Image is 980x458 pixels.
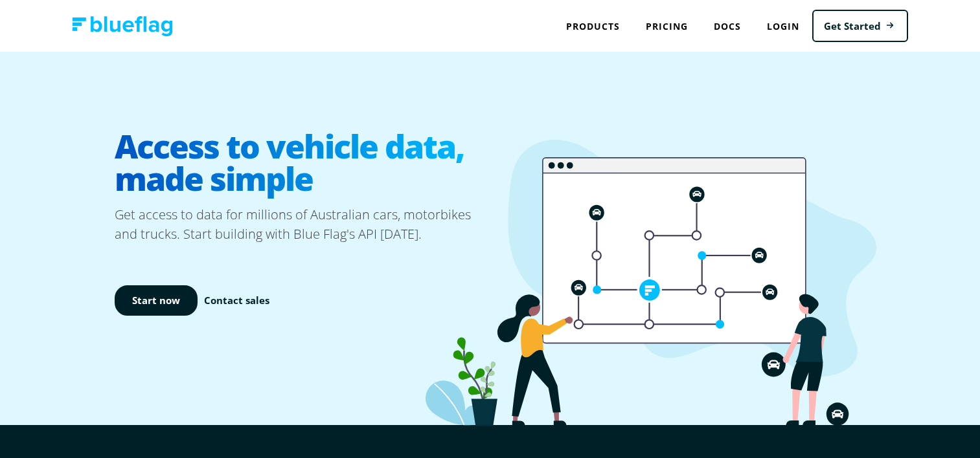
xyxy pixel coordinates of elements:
[115,205,490,244] p: Get access to data for millions of Australian cars, motorbikes and trucks. Start building with Bl...
[754,13,812,39] a: Login to Blue Flag application
[204,293,269,308] a: Contact sales
[72,16,173,36] img: Blue Flag logo
[115,285,198,316] a: Start now
[701,13,754,39] a: Docs
[633,13,701,39] a: Pricing
[812,10,908,43] a: Get Started
[115,120,490,205] h1: Access to vehicle data, made simple
[553,13,633,39] div: Products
